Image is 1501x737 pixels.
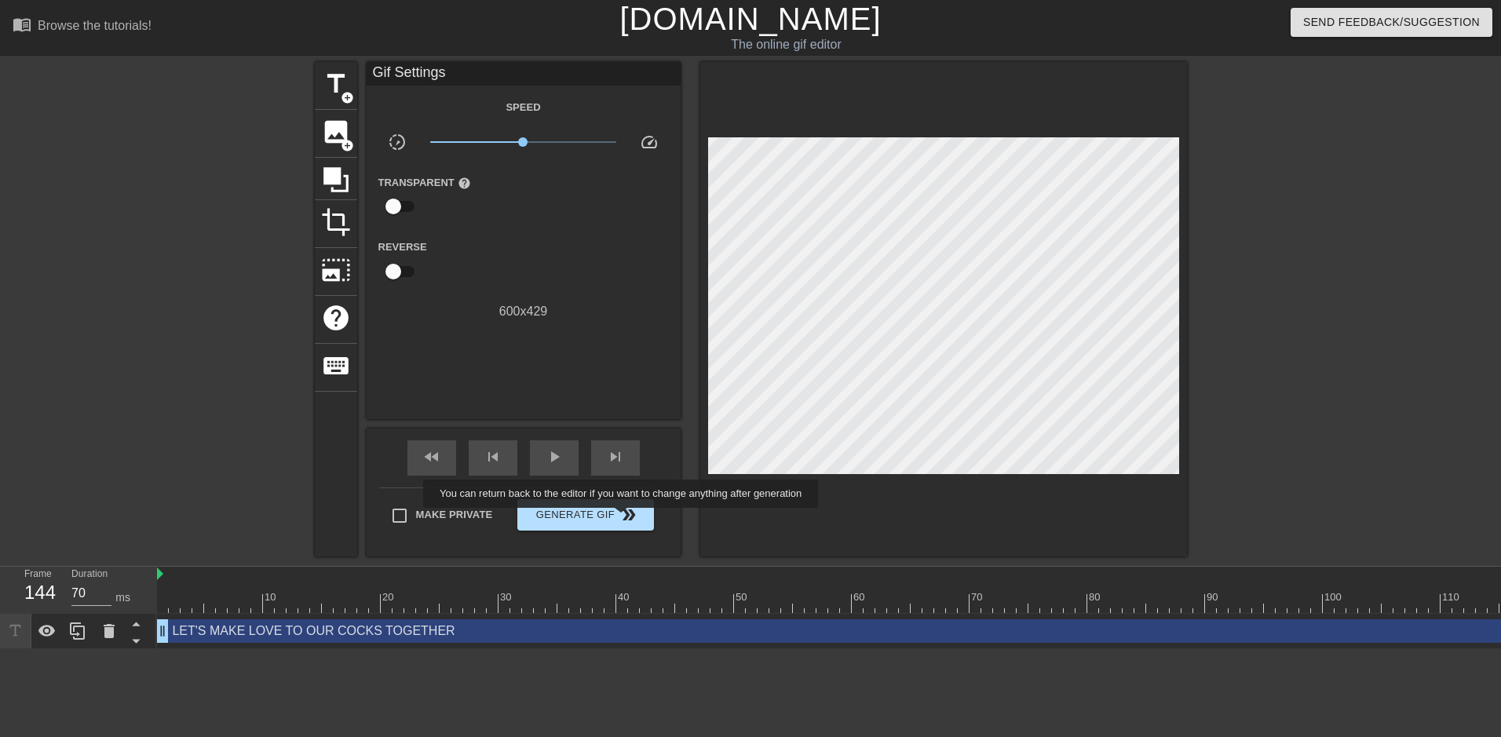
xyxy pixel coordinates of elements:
[1207,589,1221,605] div: 90
[321,207,351,237] span: crop
[115,589,130,606] div: ms
[619,505,638,524] span: double_arrow
[321,255,351,285] span: photo_size_select_large
[971,589,985,605] div: 70
[24,578,48,607] div: 144
[382,589,396,605] div: 20
[517,499,653,531] button: Generate Gif
[853,589,867,605] div: 60
[500,589,514,605] div: 30
[508,35,1064,54] div: The online gif editor
[1291,8,1492,37] button: Send Feedback/Suggestion
[640,133,659,151] span: speed
[13,15,31,34] span: menu_book
[484,447,502,466] span: skip_previous
[618,589,632,605] div: 40
[736,589,750,605] div: 50
[606,447,625,466] span: skip_next
[367,302,681,321] div: 600 x 429
[13,567,60,612] div: Frame
[1324,589,1344,605] div: 100
[265,589,279,605] div: 10
[38,19,152,32] div: Browse the tutorials!
[378,175,471,191] label: Transparent
[545,447,564,466] span: play_arrow
[619,2,881,36] a: [DOMAIN_NAME]
[13,15,152,39] a: Browse the tutorials!
[524,505,647,524] span: Generate Gif
[71,570,108,579] label: Duration
[321,117,351,147] span: image
[321,351,351,381] span: keyboard
[321,69,351,99] span: title
[416,507,493,523] span: Make Private
[388,133,407,151] span: slow_motion_video
[321,303,351,333] span: help
[1089,589,1103,605] div: 80
[458,177,471,190] span: help
[422,447,441,466] span: fast_rewind
[341,91,354,104] span: add_circle
[1303,13,1480,32] span: Send Feedback/Suggestion
[1442,589,1462,605] div: 110
[378,239,427,255] label: Reverse
[341,139,354,152] span: add_circle
[367,62,681,86] div: Gif Settings
[155,623,170,639] span: drag_handle
[506,100,540,115] label: Speed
